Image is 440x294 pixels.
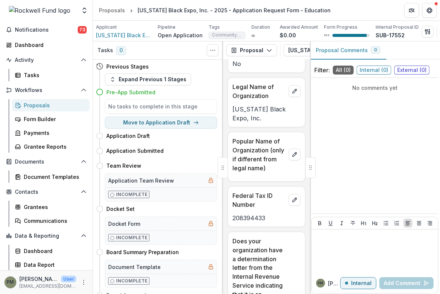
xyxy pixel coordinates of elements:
h5: Application Team Review [108,177,174,184]
p: Awarded Amount [280,24,318,31]
p: Incomplete [116,278,148,284]
div: Grantee Reports [24,143,84,151]
span: Community Development Docket [212,32,242,38]
button: Heading 1 [359,219,368,228]
p: [US_STATE] Black Expo, Inc. [232,105,301,123]
button: Notifications73 [3,24,90,36]
button: edit [289,85,301,97]
button: edit [289,194,301,206]
span: Documents [15,159,78,165]
h3: Tasks [97,47,113,54]
span: Workflows [15,87,78,94]
p: 92 % [324,33,330,38]
p: Incomplete [116,191,148,198]
button: Open Data & Reporting [3,230,90,242]
span: 73 [78,26,87,34]
div: Form Builder [24,115,84,123]
p: Duration [251,24,270,31]
button: Open Workflows [3,84,90,96]
button: Italicize [337,219,346,228]
button: Open entity switcher [79,3,90,18]
button: Strike [349,219,357,228]
a: Payments [12,127,90,139]
button: Align Left [404,219,412,228]
a: Proposals [12,99,90,111]
button: Internal [340,277,376,289]
button: Ordered List [392,219,401,228]
a: Data Report [12,259,90,271]
button: Proposal Comments [310,41,386,60]
span: All ( 0 ) [333,66,354,75]
span: 0 [374,47,377,53]
button: Open Contacts [3,186,90,198]
div: [US_STATE] Black Expo, Inc. - 2025 - Application Request Form - Education [138,6,331,14]
h4: Board Summary Preparation [106,248,179,256]
p: [PERSON_NAME][GEOGRAPHIC_DATA] [19,275,58,283]
p: Open Application [158,31,203,39]
span: 0 [116,46,126,55]
p: Applicant [96,24,117,31]
button: Bold [315,219,324,228]
p: Federal Tax ID Number [232,191,286,209]
span: Notifications [15,27,78,33]
h5: Document Template [108,263,161,271]
button: Open Documents [3,156,90,168]
button: edit [289,149,301,161]
h4: Team Review [106,162,141,170]
button: Toggle View Cancelled Tasks [207,44,219,56]
button: Proposal [226,44,277,56]
a: [US_STATE] Black Expo, Inc. [96,31,152,39]
a: Grantees [12,201,90,213]
a: Dashboard [12,245,90,257]
p: Popular Name of Organization (only if different from legal name) [232,137,286,173]
h4: Pre-App Submitted [106,88,155,96]
button: Get Help [422,3,437,18]
a: Tasks [12,69,90,81]
button: Align Center [415,219,424,228]
p: Form Progress [324,24,357,31]
h4: Docket Set [106,205,135,213]
p: Internal [351,280,372,287]
button: Align Right [425,219,434,228]
div: Payments [24,129,84,137]
p: Tags [209,24,220,31]
a: Grantee Reports [12,140,90,153]
img: Rockwell Fund logo [9,6,71,15]
div: Dashboard [15,41,84,49]
p: Incomplete [116,234,148,241]
button: Open Activity [3,54,90,66]
h5: No tasks to complete in this stage [108,102,214,110]
button: Add Comment [379,277,434,289]
div: Dashboard [24,247,84,255]
p: ∞ [251,31,255,39]
span: Internal ( 0 ) [357,66,391,75]
p: User [61,276,76,282]
a: Form Builder [12,113,90,125]
div: Proposals [99,6,125,14]
button: Partners [404,3,419,18]
p: [EMAIL_ADDRESS][DOMAIN_NAME] [19,283,76,290]
p: Filter: [314,66,330,75]
h4: Application Submitted [106,147,164,155]
p: 208394433 [232,214,301,222]
button: Heading 2 [370,219,379,228]
span: Contacts [15,189,78,195]
button: Expand Previous 1 Stages [105,73,191,85]
div: Tasks [24,71,84,79]
button: More [79,278,88,287]
button: Bullet List [382,219,391,228]
p: Pipeline [158,24,176,31]
h4: Previous Stages [106,63,149,70]
a: Communications [12,215,90,227]
div: Proposals [24,101,84,109]
p: Legal Name of Organization [232,82,286,100]
a: Proposals [96,5,128,16]
button: Underline [326,219,335,228]
p: SUB-17552 [376,31,405,39]
p: Internal Proposal ID [376,24,419,31]
p: No comments yet [314,84,436,92]
div: Patrick Moreno-Covington [318,281,324,285]
h5: Docket Form [108,220,140,228]
div: Patrick Moreno-Covington [7,280,14,285]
